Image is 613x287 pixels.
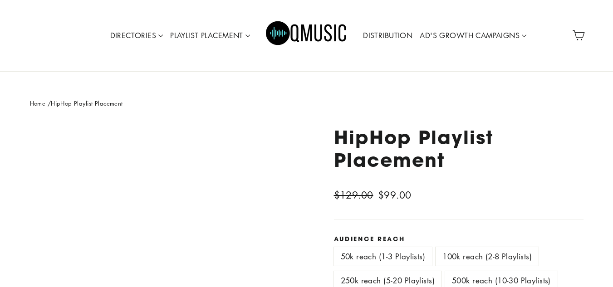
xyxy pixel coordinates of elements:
label: 100k reach (2-8 Playlists) [436,247,539,266]
nav: breadcrumbs [30,99,584,108]
a: PLAYLIST PLACEMENT [167,25,254,46]
a: AD'S GROWTH CAMPAIGNS [416,25,530,46]
span: $129.00 [334,189,373,201]
label: 50k reach (1-3 Playlists) [334,247,432,266]
div: Primary [78,9,535,62]
a: DISTRIBUTION [359,25,416,46]
a: DIRECTORIES [107,25,167,46]
span: / [48,99,51,107]
span: $99.00 [378,189,412,201]
label: Audience Reach [334,235,584,243]
a: Home [30,99,46,107]
h1: HipHop Playlist Placement [334,126,584,170]
img: Q Music Promotions [266,15,348,56]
